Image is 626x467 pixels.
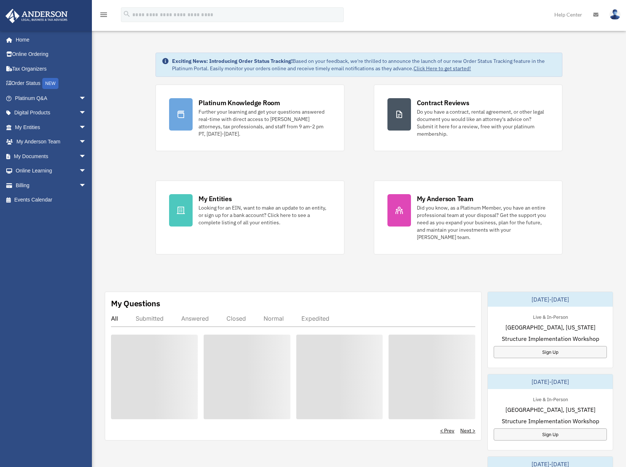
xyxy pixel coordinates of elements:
div: [DATE]-[DATE] [488,292,613,307]
strong: Exciting News: Introducing Order Status Tracking! [172,58,293,64]
span: arrow_drop_down [79,149,94,164]
div: Answered [181,315,209,322]
img: User Pic [609,9,620,20]
div: Contract Reviews [417,98,469,107]
span: [GEOGRAPHIC_DATA], [US_STATE] [505,405,595,414]
a: menu [99,13,108,19]
span: Structure Implementation Workshop [502,417,599,425]
a: < Prev [440,427,454,434]
div: Submitted [136,315,164,322]
div: [DATE]-[DATE] [488,374,613,389]
a: My Anderson Team Did you know, as a Platinum Member, you have an entire professional team at your... [374,181,562,254]
a: Sign Up [494,428,607,441]
div: NEW [42,78,58,89]
a: Contract Reviews Do you have a contract, rental agreement, or other legal document you would like... [374,85,562,151]
div: My Questions [111,298,160,309]
span: Structure Implementation Workshop [502,334,599,343]
a: Digital Productsarrow_drop_down [5,106,97,120]
a: My Entities Looking for an EIN, want to make an update to an entity, or sign up for a bank accoun... [155,181,344,254]
a: Order StatusNEW [5,76,97,91]
div: My Entities [198,194,232,203]
a: Billingarrow_drop_down [5,178,97,193]
span: arrow_drop_down [79,120,94,135]
div: Platinum Knowledge Room [198,98,280,107]
div: Closed [226,315,246,322]
a: My Anderson Teamarrow_drop_down [5,135,97,149]
a: Tax Organizers [5,61,97,76]
a: Online Ordering [5,47,97,62]
span: arrow_drop_down [79,135,94,150]
div: Normal [264,315,284,322]
a: Platinum Knowledge Room Further your learning and get your questions answered real-time with dire... [155,85,344,151]
div: Based on your feedback, we're thrilled to announce the launch of our new Order Status Tracking fe... [172,57,556,72]
a: My Documentsarrow_drop_down [5,149,97,164]
div: Further your learning and get your questions answered real-time with direct access to [PERSON_NAM... [198,108,330,138]
a: Home [5,32,94,47]
a: Sign Up [494,346,607,358]
i: search [123,10,131,18]
div: Live & In-Person [527,313,574,320]
div: Did you know, as a Platinum Member, you have an entire professional team at your disposal? Get th... [417,204,549,241]
a: My Entitiesarrow_drop_down [5,120,97,135]
div: Live & In-Person [527,395,574,403]
span: arrow_drop_down [79,164,94,179]
div: My Anderson Team [417,194,473,203]
a: Events Calendar [5,193,97,207]
a: Online Learningarrow_drop_down [5,164,97,178]
span: arrow_drop_down [79,106,94,121]
a: Click Here to get started! [414,65,471,72]
span: arrow_drop_down [79,178,94,193]
img: Anderson Advisors Platinum Portal [3,9,70,23]
div: Looking for an EIN, want to make an update to an entity, or sign up for a bank account? Click her... [198,204,330,226]
span: [GEOGRAPHIC_DATA], [US_STATE] [505,323,595,332]
a: Next > [460,427,475,434]
i: menu [99,10,108,19]
div: Expedited [301,315,329,322]
div: All [111,315,118,322]
div: Do you have a contract, rental agreement, or other legal document you would like an attorney's ad... [417,108,549,138]
a: Platinum Q&Aarrow_drop_down [5,91,97,106]
span: arrow_drop_down [79,91,94,106]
